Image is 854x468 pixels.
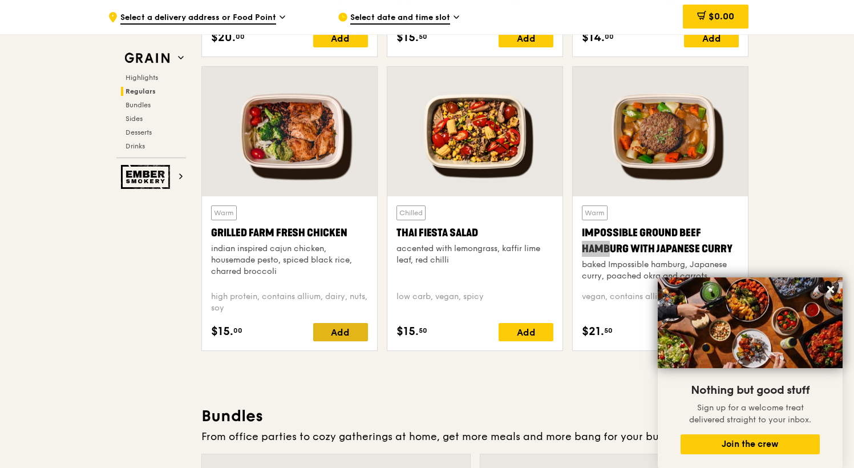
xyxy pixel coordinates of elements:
button: Join the crew [681,434,820,454]
span: $15. [211,323,233,340]
div: Add [313,29,368,47]
div: accented with lemongrass, kaffir lime leaf, red chilli [396,243,553,266]
div: Impossible Ground Beef Hamburg with Japanese Curry [582,225,739,257]
span: Select a delivery address or Food Point [120,12,276,25]
span: 00 [605,32,614,41]
span: $0.00 [709,11,734,22]
div: From office parties to cozy gatherings at home, get more meals and more bang for your buck. [201,429,749,445]
span: 00 [236,32,245,41]
span: Drinks [126,142,145,150]
div: Grilled Farm Fresh Chicken [211,225,368,241]
span: Nothing but good stuff [691,384,810,397]
h3: Bundles [201,406,749,426]
div: baked Impossible hamburg, Japanese curry, poached okra and carrots [582,259,739,282]
span: 50 [419,326,427,335]
div: Thai Fiesta Salad [396,225,553,241]
div: indian inspired cajun chicken, housemade pesto, spiced black rice, charred broccoli [211,243,368,277]
span: 50 [604,326,613,335]
span: Highlights [126,74,158,82]
span: Regulars [126,87,156,95]
span: Desserts [126,128,152,136]
span: Bundles [126,101,151,109]
span: Sign up for a welcome treat delivered straight to your inbox. [689,403,811,425]
span: 50 [419,32,427,41]
div: Warm [582,205,608,220]
span: $15. [396,29,419,46]
div: Chilled [396,205,426,220]
span: $20. [211,29,236,46]
span: 00 [233,326,242,335]
img: Grain web logo [121,48,173,68]
div: Warm [211,205,237,220]
div: Add [684,29,739,47]
div: Add [499,323,553,341]
img: Ember Smokery web logo [121,165,173,189]
div: Add [313,323,368,341]
span: $14. [582,29,605,46]
div: high protein, contains allium, dairy, nuts, soy [211,291,368,314]
span: $15. [396,323,419,340]
img: DSC07876-Edit02-Large.jpeg [658,277,843,368]
div: vegan, contains allium, soy, wheat [582,291,739,314]
div: low carb, vegan, spicy [396,291,553,314]
span: Select date and time slot [350,12,450,25]
span: $21. [582,323,604,340]
span: Sides [126,115,143,123]
div: Add [499,29,553,47]
button: Close [821,280,840,298]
